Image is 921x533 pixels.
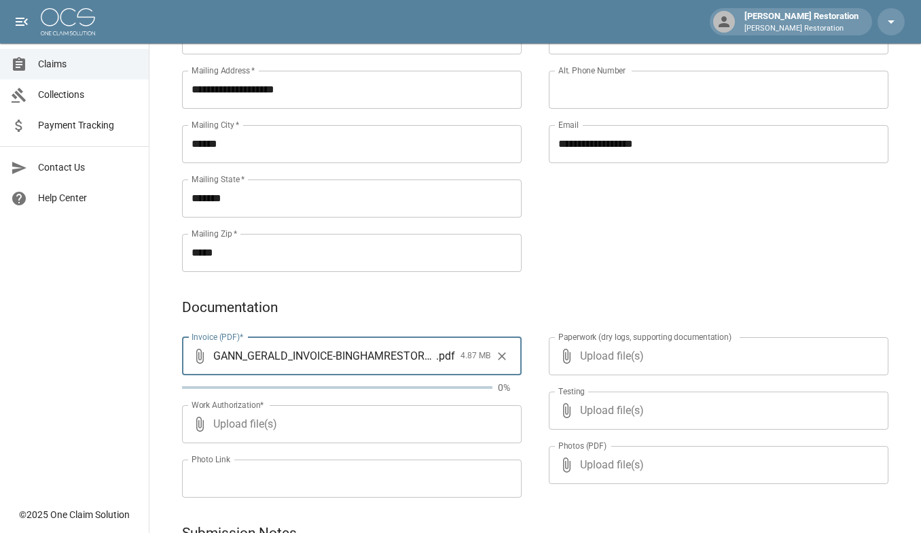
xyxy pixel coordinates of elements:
[498,381,522,394] p: 0%
[558,65,626,76] label: Alt. Phone Number
[8,8,35,35] button: open drawer
[580,446,852,484] span: Upload file(s)
[38,160,138,175] span: Contact Us
[580,392,852,430] span: Upload file(s)
[558,331,732,343] label: Paperwork (dry logs, supporting documentation)
[192,453,230,465] label: Photo Link
[558,385,585,397] label: Testing
[213,348,436,364] span: GANN_GERALD_INVOICE-BINGHAMRESTORATION-TUC
[460,349,490,363] span: 4.87 MB
[739,10,864,34] div: [PERSON_NAME] Restoration
[192,228,238,239] label: Mailing Zip
[192,65,255,76] label: Mailing Address
[38,118,138,133] span: Payment Tracking
[558,440,607,451] label: Photos (PDF)
[492,346,512,366] button: Clear
[213,405,485,443] span: Upload file(s)
[19,508,130,521] div: © 2025 One Claim Solution
[38,191,138,205] span: Help Center
[192,173,245,185] label: Mailing State
[580,337,852,375] span: Upload file(s)
[192,399,264,411] label: Work Authorization*
[558,119,579,131] label: Email
[436,348,455,364] span: . pdf
[744,23,859,35] p: [PERSON_NAME] Restoration
[192,331,244,343] label: Invoice (PDF)*
[38,88,138,102] span: Collections
[41,8,95,35] img: ocs-logo-white-transparent.png
[192,119,240,131] label: Mailing City
[38,57,138,71] span: Claims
